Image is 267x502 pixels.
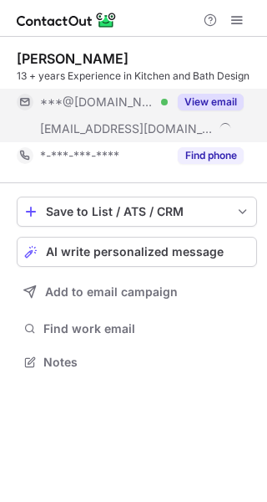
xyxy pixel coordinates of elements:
[17,351,257,374] button: Notes
[40,95,155,110] span: ***@[DOMAIN_NAME]
[46,205,228,218] div: Save to List / ATS / CRM
[45,285,178,299] span: Add to email campaign
[17,10,117,30] img: ContactOut v5.3.10
[17,50,128,67] div: [PERSON_NAME]
[178,94,244,110] button: Reveal Button
[17,69,257,84] div: 13 + years Experience in Kitchen and Bath Design
[43,321,250,336] span: Find work email
[40,121,214,136] span: [EMAIL_ADDRESS][DOMAIN_NAME]
[17,277,257,307] button: Add to email campaign
[46,245,224,259] span: AI write personalized message
[17,197,257,227] button: save-profile-one-click
[43,355,250,370] span: Notes
[17,317,257,341] button: Find work email
[178,147,244,164] button: Reveal Button
[17,237,257,267] button: AI write personalized message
